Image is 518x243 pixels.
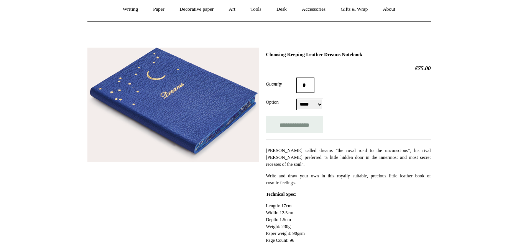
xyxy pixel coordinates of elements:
h2: £75.00 [266,65,431,72]
img: Choosing Keeping Leather Dreams Notebook [87,48,259,162]
p: [PERSON_NAME] called dreams "the royal road to the unconscious", his rival [PERSON_NAME] preferre... [266,147,431,168]
label: Quantity [266,81,296,88]
h1: Choosing Keeping Leather Dreams Notebook [266,51,431,58]
p: Write and draw your own in this royally suitable, precious little leather book of cosmic feelings. [266,172,431,186]
strong: Technical Spec: [266,192,296,197]
label: Option [266,99,296,106]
